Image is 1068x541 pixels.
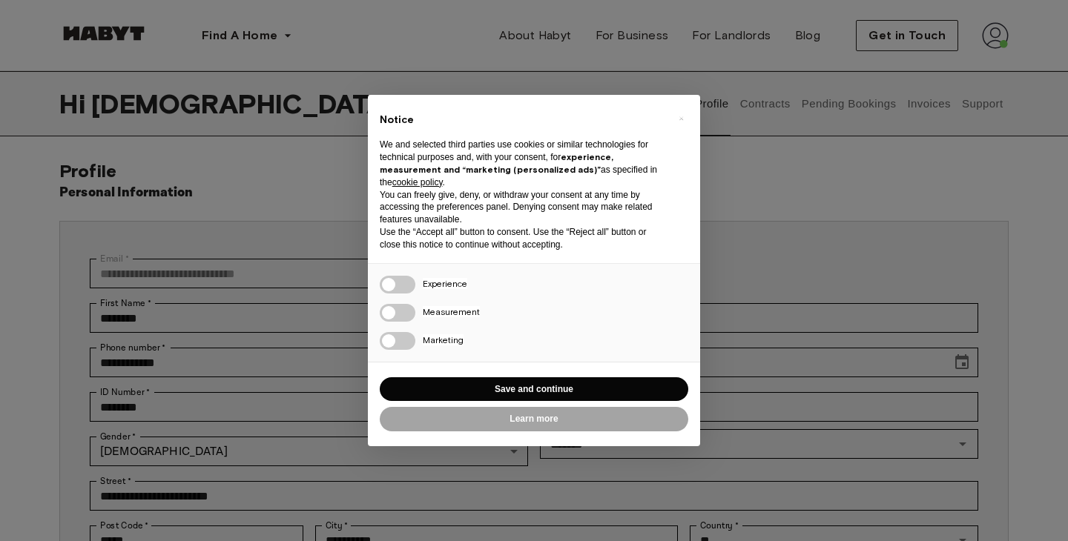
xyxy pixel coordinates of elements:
[380,226,665,251] p: Use the “Accept all” button to consent. Use the “Reject all” button or close this notice to conti...
[423,334,464,345] span: Marketing
[380,189,665,226] p: You can freely give, deny, or withdraw your consent at any time by accessing the preferences pane...
[380,151,613,175] strong: experience, measurement and “marketing (personalized ads)”
[423,278,467,289] span: Experience
[423,306,480,317] span: Measurement
[380,139,665,188] p: We and selected third parties use cookies or similar technologies for technical purposes and, wit...
[380,113,665,127] h2: Notice
[380,377,688,402] button: Save and continue
[392,177,443,187] a: cookie policy
[669,107,693,130] button: Close this notice
[679,110,684,127] span: ×
[380,407,688,431] button: Learn more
